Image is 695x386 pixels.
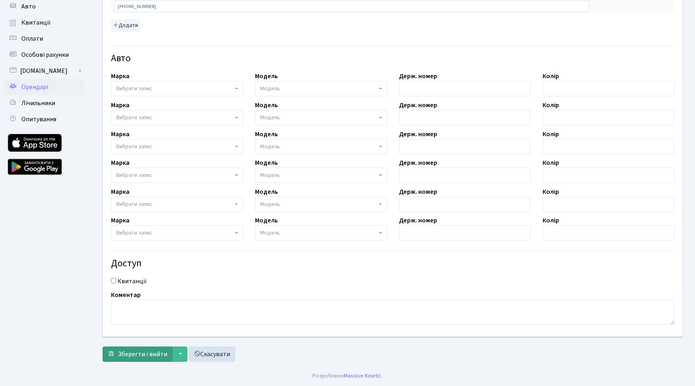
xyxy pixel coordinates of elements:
label: Держ. номер [399,71,437,81]
span: Модель [260,200,280,208]
span: Орендарі [21,83,48,91]
label: Держ. номер [399,158,437,168]
label: Колір [543,71,559,81]
span: Особові рахунки [21,50,69,59]
label: Модель [255,187,278,197]
label: Коментар [111,290,141,300]
label: Колір [543,187,559,197]
label: Марка [111,71,130,81]
button: Додати [111,19,140,32]
a: Особові рахунки [4,47,84,63]
label: Модель [255,158,278,168]
span: Опитування [21,115,56,124]
div: Розроблено . [313,371,382,380]
label: Марка [111,187,130,197]
a: Лічильники [4,95,84,111]
label: Марка [111,216,130,225]
span: Лічильники [21,99,55,108]
h4: Доступ [111,258,674,270]
span: Вибрати запис [116,200,152,208]
a: Оплати [4,31,84,47]
a: Опитування [4,111,84,127]
span: Модель [260,85,280,93]
span: Вибрати запис [116,85,152,93]
span: Зберегти і вийти [118,350,167,359]
label: Колір [543,216,559,225]
label: Колір [543,129,559,139]
label: Колір [543,100,559,110]
a: Massive Kinetic [344,371,381,380]
span: Модель [260,171,280,179]
button: Зберегти і вийти [103,347,173,362]
a: Орендарі [4,79,84,95]
label: Марка [111,158,130,168]
a: Квитанції [4,15,84,31]
span: Вибрати запис [116,143,152,151]
label: Марка [111,129,130,139]
span: Модель [260,143,280,151]
span: Вибрати запис [116,229,152,237]
span: Авто [21,2,36,11]
span: Оплати [21,34,43,43]
a: [DOMAIN_NAME] [4,63,84,79]
label: Держ. номер [399,216,437,225]
span: Вибрати запис [116,114,152,122]
label: Квитанції [117,276,147,286]
label: Модель [255,216,278,225]
label: Модель [255,100,278,110]
label: Держ. номер [399,100,437,110]
label: Модель [255,71,278,81]
h4: Авто [111,53,674,64]
span: Модель [260,229,280,237]
span: Квитанції [21,18,51,27]
label: Держ. номер [399,187,437,197]
label: Модель [255,129,278,139]
a: Скасувати [189,347,235,362]
label: Колір [543,158,559,168]
label: Марка [111,100,130,110]
label: Держ. номер [399,129,437,139]
span: Модель [260,114,280,122]
span: Вибрати запис [116,171,152,179]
